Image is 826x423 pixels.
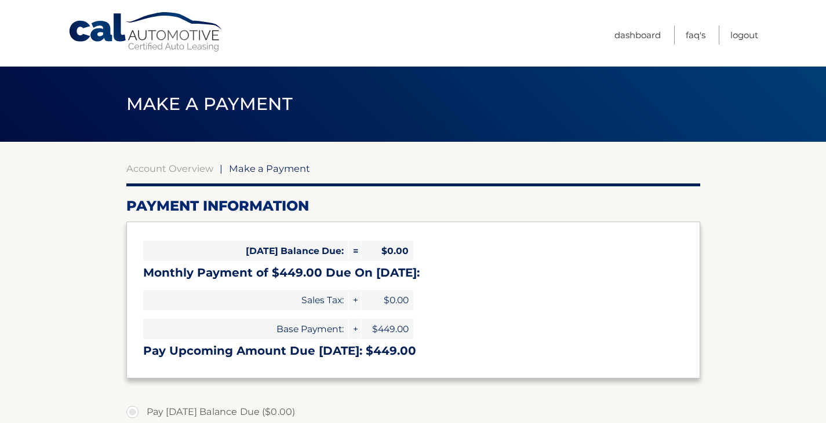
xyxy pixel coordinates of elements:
span: Make a Payment [229,163,310,174]
span: Sales Tax: [143,290,348,310]
h3: Pay Upcoming Amount Due [DATE]: $449.00 [143,344,683,358]
a: FAQ's [686,25,705,45]
span: | [220,163,223,174]
span: Base Payment: [143,319,348,339]
span: $0.00 [361,290,413,310]
span: + [349,319,361,339]
a: Account Overview [126,163,213,174]
a: Logout [730,25,758,45]
a: Dashboard [614,25,661,45]
span: $0.00 [361,241,413,261]
h3: Monthly Payment of $449.00 Due On [DATE]: [143,266,683,280]
a: Cal Automotive [68,12,224,53]
h2: Payment Information [126,197,700,215]
span: + [349,290,361,310]
span: [DATE] Balance Due: [143,241,348,261]
span: Make a Payment [126,93,293,115]
span: = [349,241,361,261]
span: $449.00 [361,319,413,339]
